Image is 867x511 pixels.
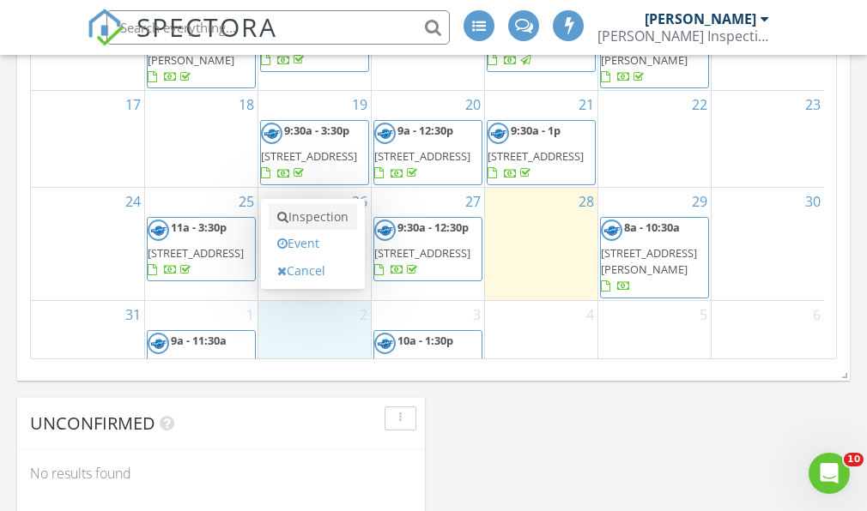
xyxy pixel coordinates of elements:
td: Go to September 6, 2025 [711,300,824,429]
td: Go to September 1, 2025 [144,300,258,429]
a: Inspection [269,203,357,231]
a: 9:30a - 3:30p [STREET_ADDRESS] [260,120,369,185]
a: 9a - 12:30p [STREET_ADDRESS] [373,120,482,185]
iframe: Intercom live chat [809,453,850,494]
td: Go to August 22, 2025 [597,91,711,188]
td: Go to August 23, 2025 [711,91,824,188]
span: [STREET_ADDRESS] [374,148,470,164]
a: 8a - 10:30a [STREET_ADDRESS][PERSON_NAME] [600,217,709,298]
div: Thornhill Inspection Services Inc [597,27,769,45]
a: Go to September 5, 2025 [696,301,711,328]
div: No results found [17,450,425,496]
td: Go to August 27, 2025 [371,187,484,300]
a: Go to September 4, 2025 [583,301,597,328]
span: 10 [844,453,864,466]
span: 9:30a - 12:30p [397,219,469,235]
td: Go to August 28, 2025 [484,187,597,300]
a: Go to August 24, 2025 [122,188,144,215]
a: Go to August 26, 2025 [349,188,371,215]
span: [STREET_ADDRESS] [148,245,244,261]
span: [STREET_ADDRESS][PERSON_NAME][PERSON_NAME] [148,358,244,406]
td: Go to September 5, 2025 [597,300,711,429]
img: thornhilllogotransparent.png [148,219,169,241]
img: The Best Home Inspection Software - Spectora [87,9,124,46]
td: Go to August 19, 2025 [258,91,371,188]
a: 9a - 12p [STREET_ADDRESS] [261,10,357,68]
a: 9:30a - 1p [STREET_ADDRESS] [488,123,584,180]
td: Go to August 29, 2025 [597,187,711,300]
a: Go to August 22, 2025 [688,91,711,118]
a: Go to August 17, 2025 [122,91,144,118]
a: Go to September 6, 2025 [809,301,824,328]
td: Go to August 25, 2025 [144,187,258,300]
a: 9a - 12:30p [STREET_ADDRESS] [374,123,470,180]
input: Search everything... [106,10,450,45]
span: [STREET_ADDRESS] [374,245,470,261]
a: Go to August 29, 2025 [688,188,711,215]
span: 9:30a - 1p [511,123,561,138]
td: Go to September 2, 2025 [258,300,371,429]
a: Cancel [269,257,357,285]
td: Go to August 21, 2025 [484,91,597,188]
a: 10a - 1:30p [STREET_ADDRESS][PERSON_NAME] [601,10,697,85]
a: Go to August 30, 2025 [802,188,824,215]
a: 9:30a - 12:30p [STREET_ADDRESS] [374,219,471,277]
a: Go to August 27, 2025 [462,188,484,215]
img: thornhilllogotransparent.png [601,219,622,241]
img: thornhilllogotransparent.png [374,219,396,241]
span: 11a - 3:30p [171,219,227,235]
a: Go to August 23, 2025 [802,91,824,118]
span: [STREET_ADDRESS][PERSON_NAME] [148,36,244,68]
img: thornhilllogotransparent.png [488,123,509,144]
td: Go to August 18, 2025 [144,91,258,188]
td: Go to August 26, 2025 [258,187,371,300]
a: 9:30a - 3:30p [STREET_ADDRESS] [261,123,357,180]
span: 10a - 1:30p [397,333,453,348]
span: 9:30a - 3:30p [284,123,349,138]
a: 10a - 1:30p [STREET_ADDRESS] [374,333,470,390]
a: 9a - 10:30a [STREET_ADDRESS] [488,10,584,68]
a: Event [269,230,357,257]
a: 9a - 11:30a [STREET_ADDRESS][PERSON_NAME][PERSON_NAME] [147,330,256,428]
a: 8:30a - 9:30a [STREET_ADDRESS][PERSON_NAME] [148,10,244,85]
a: 9:30a - 12:30p [STREET_ADDRESS] [373,217,482,282]
a: Go to August 28, 2025 [575,188,597,215]
span: 9a - 11:30a [171,333,227,348]
a: Go to August 18, 2025 [235,91,258,118]
td: Go to August 17, 2025 [31,91,144,188]
a: Go to August 19, 2025 [349,91,371,118]
td: Go to September 4, 2025 [484,300,597,429]
a: 8a - 10:30a [STREET_ADDRESS][PERSON_NAME] [601,219,697,294]
span: [STREET_ADDRESS][PERSON_NAME] [601,245,697,277]
a: 9:30a - 1p [STREET_ADDRESS] [487,120,596,185]
a: Go to September 3, 2025 [470,301,484,328]
td: Go to August 31, 2025 [31,300,144,429]
img: thornhilllogotransparent.png [374,333,396,354]
a: Go to August 31, 2025 [122,301,144,328]
td: Go to August 24, 2025 [31,187,144,300]
span: [STREET_ADDRESS] [374,358,470,374]
img: thornhilllogotransparent.png [148,333,169,354]
span: 8a - 10:30a [624,219,680,235]
img: thornhilllogotransparent.png [374,123,396,144]
td: Go to September 3, 2025 [371,300,484,429]
img: thornhilllogotransparent.png [261,123,282,144]
a: Go to August 20, 2025 [462,91,484,118]
a: 10a - 1:30p [STREET_ADDRESS] [373,330,482,395]
a: 11a - 3:30p [STREET_ADDRESS] [147,217,256,282]
a: Go to August 21, 2025 [575,91,597,118]
span: [STREET_ADDRESS] [488,148,584,164]
span: 9a - 12:30p [397,123,453,138]
span: [STREET_ADDRESS] [261,148,357,164]
td: Go to August 30, 2025 [711,187,824,300]
span: [STREET_ADDRESS][PERSON_NAME] [601,36,697,68]
a: Go to August 25, 2025 [235,188,258,215]
a: 9a - 11:30a [STREET_ADDRESS][PERSON_NAME][PERSON_NAME] [148,333,244,424]
td: Go to August 20, 2025 [371,91,484,188]
a: Go to September 1, 2025 [243,301,258,328]
span: Unconfirmed [30,412,155,435]
a: 11a - 3:30p [STREET_ADDRESS] [148,219,244,277]
div: [PERSON_NAME] [645,10,756,27]
a: SPECTORA [87,23,277,59]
